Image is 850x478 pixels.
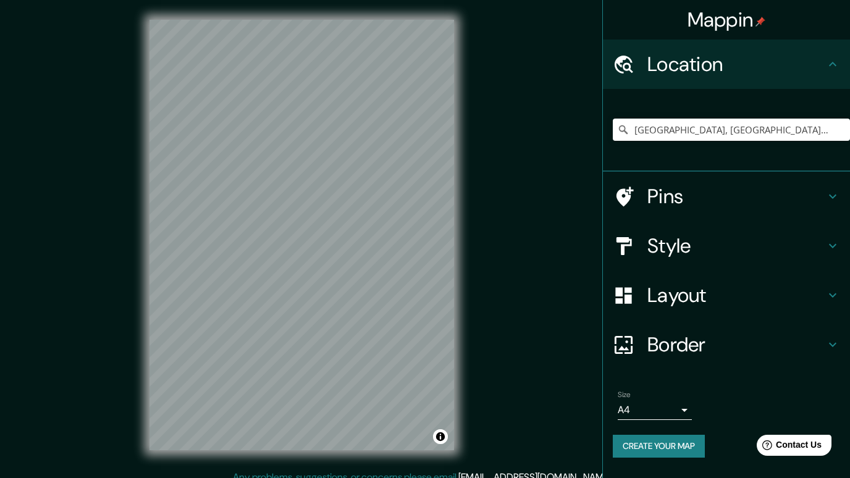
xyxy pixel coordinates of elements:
div: Pins [603,172,850,221]
h4: Border [647,332,825,357]
div: Style [603,221,850,270]
h4: Pins [647,184,825,209]
input: Pick your city or area [613,119,850,141]
img: pin-icon.png [755,17,765,27]
label: Size [618,390,631,400]
div: Border [603,320,850,369]
button: Toggle attribution [433,429,448,444]
iframe: Help widget launcher [740,430,836,464]
h4: Style [647,233,825,258]
canvas: Map [149,20,454,450]
h4: Mappin [688,7,766,32]
div: Layout [603,270,850,320]
h4: Location [647,52,825,77]
div: A4 [618,400,692,420]
h4: Layout [647,283,825,308]
div: Location [603,40,850,89]
button: Create your map [613,435,705,458]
